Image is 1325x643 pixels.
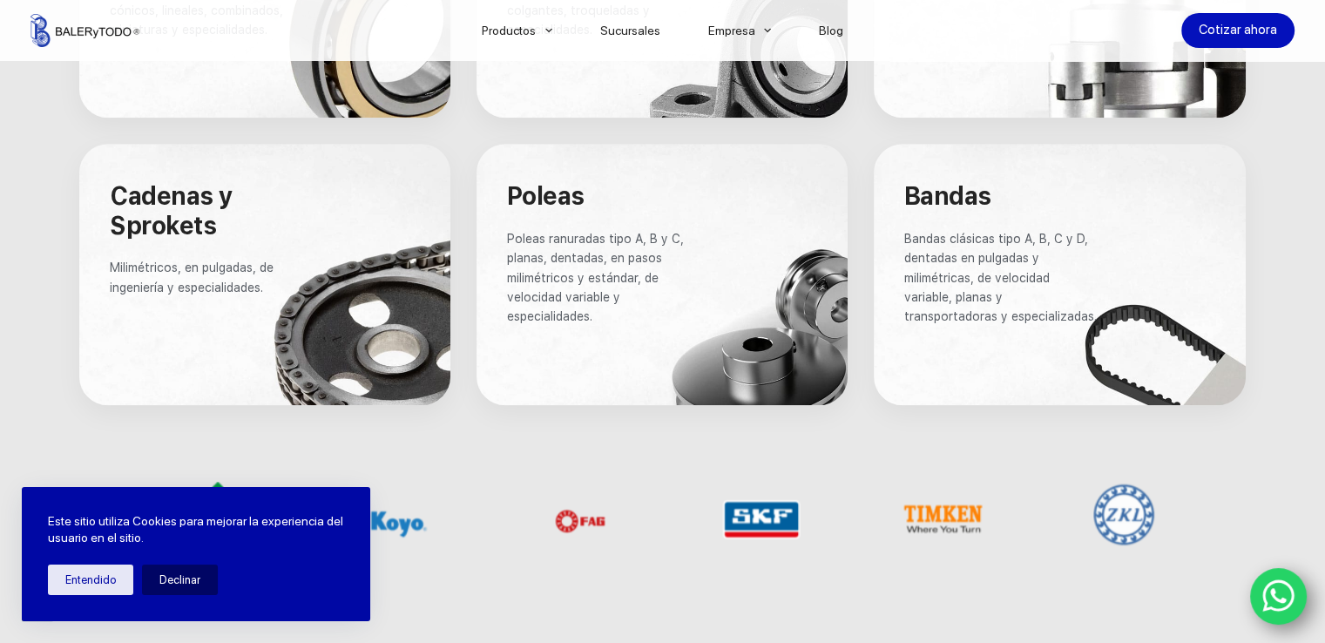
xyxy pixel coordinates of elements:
[507,181,585,211] span: Poleas
[30,14,139,47] img: Balerytodo
[1181,13,1295,48] a: Cotizar ahora
[904,232,1097,324] span: Bandas clásicas tipo A, B, C y D, dentadas en pulgadas y milimétricas, de velocidad variable, pla...
[110,261,277,294] span: Milimétricos, en pulgadas, de ingeniería y especialidades.
[1250,568,1308,626] a: WhatsApp
[48,513,344,547] p: Este sitio utiliza Cookies para mejorar la experiencia del usuario en el sitio.
[904,181,991,211] span: Bandas
[48,565,133,595] button: Entendido
[110,181,239,240] span: Cadenas y Sprokets
[507,232,687,324] span: Poleas ranuradas tipo A, B y C, planas, dentadas, en pasos milimétricos y estándar, de velocidad ...
[142,565,218,595] button: Declinar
